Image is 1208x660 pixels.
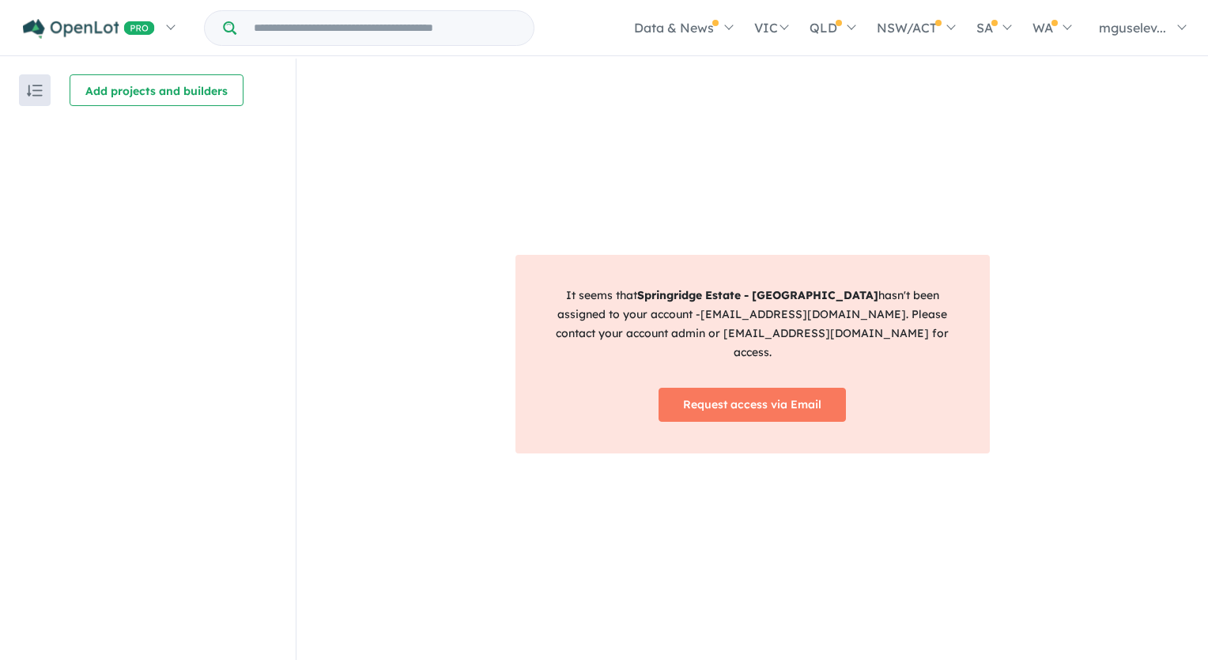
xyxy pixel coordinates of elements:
span: mguselev... [1099,20,1166,36]
img: sort.svg [27,85,43,97]
button: Add projects and builders [70,74,243,106]
input: Try estate name, suburb, builder or developer [240,11,530,45]
img: Openlot PRO Logo White [23,19,155,39]
p: It seems that hasn't been assigned to your account - [EMAIL_ADDRESS][DOMAIN_NAME] . Please contac... [542,286,963,362]
a: Request access via Email [659,388,846,422]
strong: Springridge Estate - [GEOGRAPHIC_DATA] [637,288,878,302]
